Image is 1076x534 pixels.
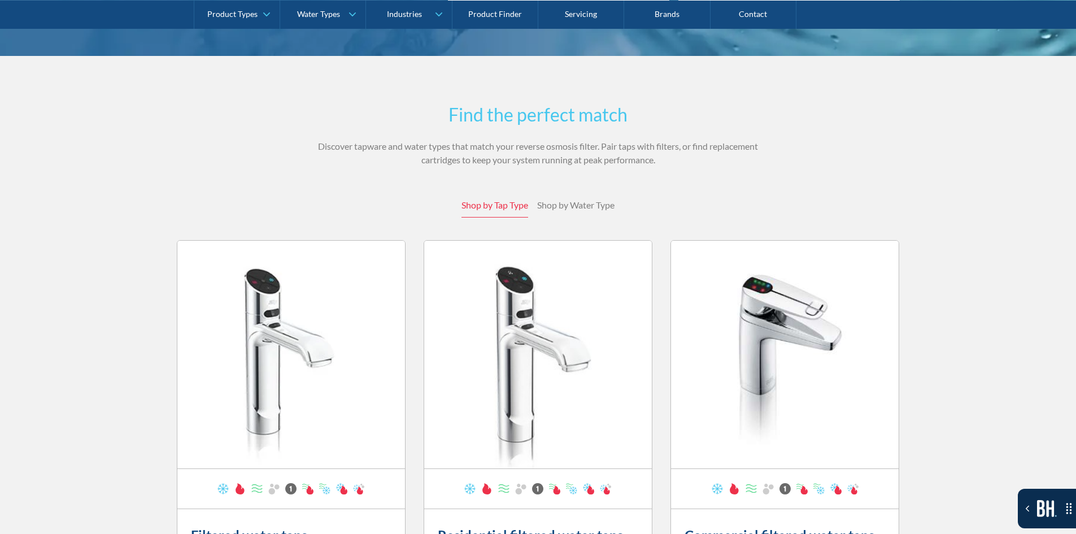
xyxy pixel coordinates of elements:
[318,140,759,167] p: Discover tapware and water types that match your reverse osmosis filter. Pair taps with filters, ...
[387,9,422,19] div: Industries
[537,198,615,212] div: Shop by Water Type
[297,9,340,19] div: Water Types
[207,9,258,19] div: Product Types
[461,198,528,212] div: Shop by Tap Type
[318,101,759,128] h2: Find the perfect match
